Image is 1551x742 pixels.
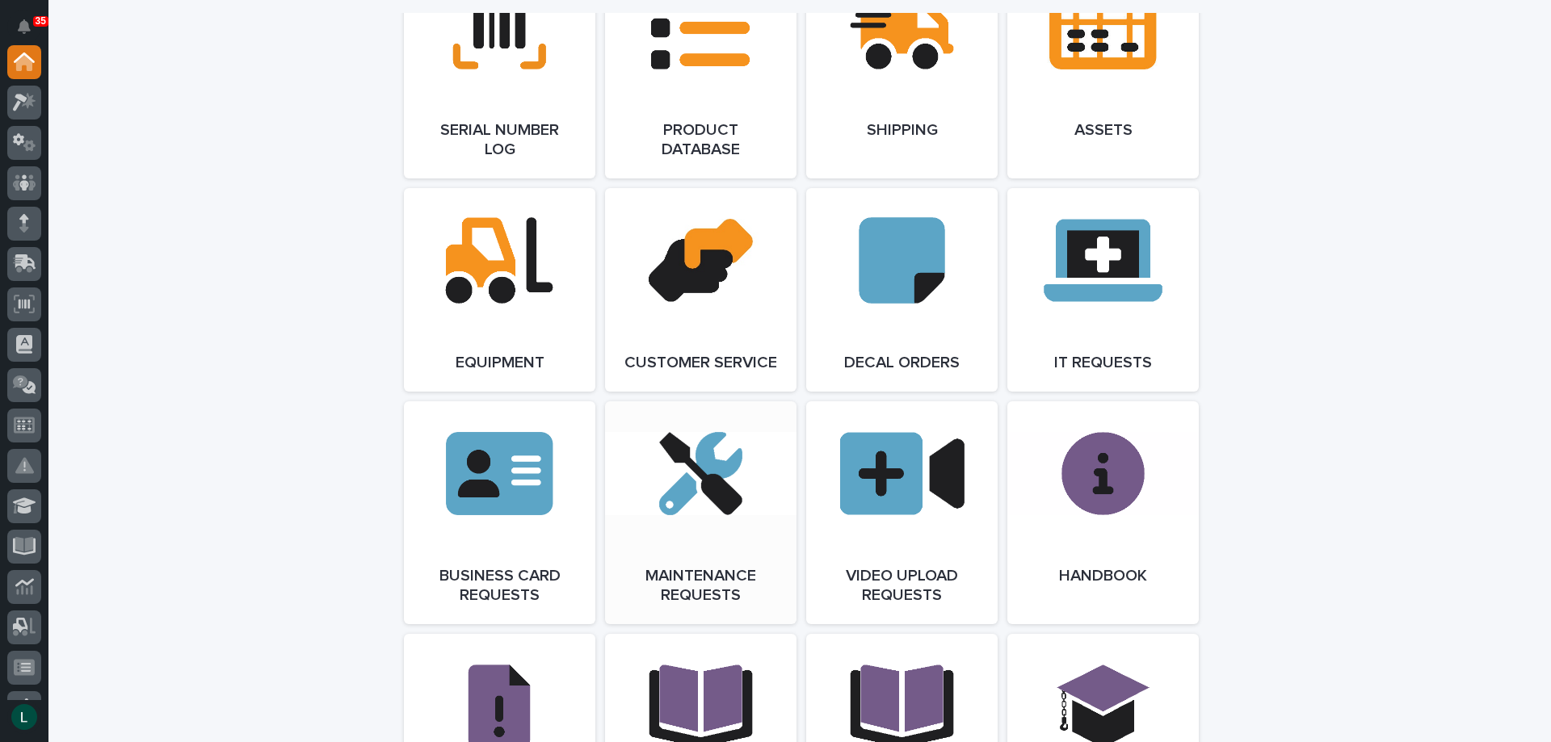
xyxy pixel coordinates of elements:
a: Customer Service [605,188,797,392]
button: users-avatar [7,700,41,734]
a: IT Requests [1007,188,1199,392]
a: Decal Orders [806,188,998,392]
div: Notifications35 [20,19,41,45]
button: Notifications [7,10,41,44]
a: Equipment [404,188,595,392]
a: Handbook [1007,401,1199,624]
p: 35 [36,15,46,27]
a: Maintenance Requests [605,401,797,624]
a: Business Card Requests [404,401,595,624]
a: Video Upload Requests [806,401,998,624]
